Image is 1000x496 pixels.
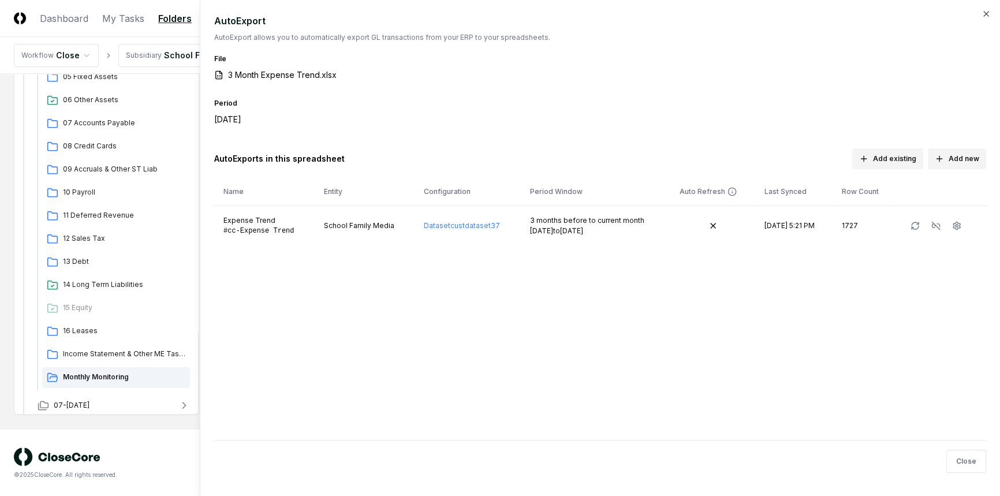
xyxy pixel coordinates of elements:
[315,206,415,246] td: School Family Media
[214,54,226,63] label: File
[833,178,895,206] th: Row Count
[214,14,986,28] h2: AutoExport
[531,226,662,236] div: [DATE] to [DATE]
[680,187,725,197] div: Auto Refresh
[223,215,305,226] div: Expense Trend
[531,215,662,226] div: 3 months before to current month
[223,226,305,236] div: #cc- Expense Trend
[424,221,500,230] a: Datasetcustdataset37
[214,113,405,125] div: [DATE]
[928,148,986,169] button: Add new
[833,206,895,246] td: 1727
[214,69,350,81] a: 3 Month Expense Trend.xlsx
[852,148,923,169] button: Add existing
[214,152,345,165] h3: AutoExports in this spreadsheet
[315,178,415,206] th: Entity
[946,450,986,473] button: Close
[415,178,521,206] th: Configuration
[680,187,737,197] button: Auto Refresh
[214,99,237,107] label: Period
[521,178,671,206] th: Period Window
[756,206,833,246] td: [DATE] 5:21 PM
[214,32,986,43] p: AutoExport allows you to automatically export GL transactions from your ERP to your spreadsheets.
[756,178,833,206] th: Last Synced
[214,178,315,206] th: Name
